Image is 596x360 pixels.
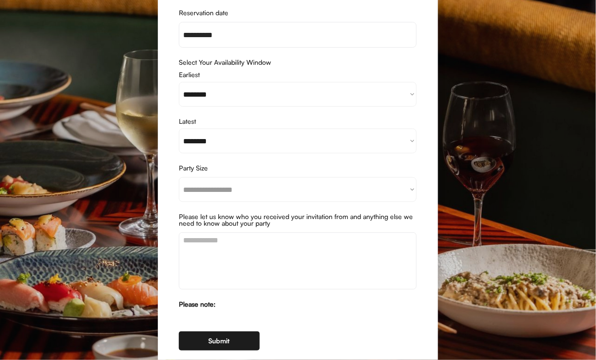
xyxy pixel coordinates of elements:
[179,71,417,78] div: Earliest
[209,338,230,344] div: Submit
[179,165,417,171] div: Party Size
[179,301,417,308] div: Please note:
[179,59,417,66] div: Select Your Availability Window
[179,213,417,227] div: Please let us know who you received your invitation from and anything else we need to know about ...
[179,10,417,16] div: Reservation date
[179,118,417,125] div: Latest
